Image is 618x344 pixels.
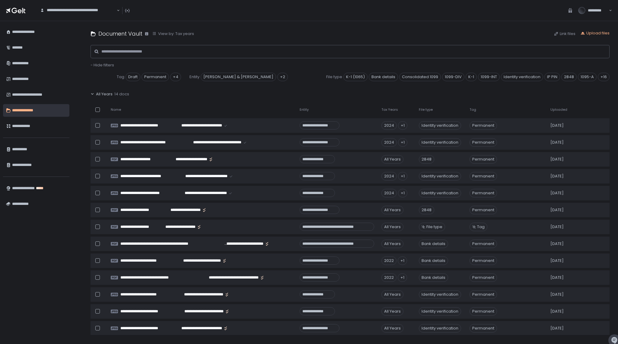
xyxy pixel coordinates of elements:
span: Consolidated 1099 [399,73,441,81]
div: Identity verification [419,189,461,197]
span: Permanent [470,307,497,316]
div: All Years [381,240,403,248]
button: - Hide filters [91,62,114,68]
span: [DATE] [550,258,564,263]
span: All Years [96,91,113,97]
span: [DATE] [550,157,564,162]
span: [DATE] [550,140,564,145]
span: K-1 [466,73,477,81]
div: +1 [398,256,407,265]
div: Bank details [419,240,448,248]
div: +1 [398,172,407,180]
span: Permanent [470,189,497,197]
div: Identity verification [419,290,461,299]
span: 14 docs [114,91,129,97]
span: [DATE] [550,174,564,179]
div: 2024 [381,172,397,180]
span: Draft [126,73,140,81]
span: Permanent [470,155,497,164]
span: Entity [190,74,199,80]
div: +4 [170,73,181,81]
span: File type [426,224,442,230]
span: File type [326,74,342,80]
div: All Years [381,307,403,316]
div: +1 [398,138,407,147]
div: +1 [398,273,407,282]
div: All Years [381,324,403,333]
div: Identity verification [419,307,461,316]
span: [DATE] [550,241,564,247]
div: 2848 [419,206,434,214]
span: Permanent [470,206,497,214]
span: Permanent [470,290,497,299]
div: 2848 [419,155,434,164]
span: Uploaded [550,107,567,112]
div: Search for option [36,4,120,17]
div: Identity verification [419,324,461,333]
span: [DATE] [550,224,564,230]
span: Permanent [470,138,497,147]
span: [DATE] [550,190,564,196]
div: Bank details [419,273,448,282]
div: 2024 [381,189,397,197]
button: View by: Tax years [152,31,194,37]
span: Permanent [470,172,497,180]
span: Bank details [369,73,398,81]
span: 1099-DIV [442,73,464,81]
span: [PERSON_NAME] & [PERSON_NAME] [201,73,276,81]
span: [DATE] [550,309,564,314]
span: [DATE] [550,292,564,297]
div: Identity verification [419,138,461,147]
span: Permanent [470,121,497,130]
span: Tag [470,107,476,112]
span: [DATE] [550,275,564,280]
div: +16 [598,73,610,81]
div: Identity verification [419,121,461,130]
div: Bank details [419,256,448,265]
span: Name [111,107,121,112]
div: +2 [277,73,288,81]
h1: Document Vault [98,30,142,38]
div: All Years [381,206,403,214]
div: 2022 [381,273,397,282]
span: Tax Years [381,107,398,112]
span: Entity [300,107,309,112]
span: Tag [477,224,485,230]
div: +1 [398,121,407,130]
button: Upload files [580,30,610,36]
span: 2848 [561,73,577,81]
button: Link files [554,31,575,37]
span: Permanent [142,73,169,81]
span: Identity verification [501,73,543,81]
span: Permanent [470,256,497,265]
div: All Years [381,290,403,299]
span: Permanent [470,240,497,248]
input: Search for option [40,13,116,19]
span: Permanent [470,324,497,333]
span: K-1 (1065) [343,73,368,81]
div: 2024 [381,121,397,130]
div: All Years [381,155,403,164]
span: File type [419,107,433,112]
div: All Years [381,223,403,231]
div: 2022 [381,256,397,265]
span: Permanent [470,273,497,282]
div: Identity verification [419,172,461,180]
span: [DATE] [550,326,564,331]
span: [DATE] [550,207,564,213]
span: 1099-INT [478,73,500,81]
span: IP PIN [544,73,560,81]
span: [DATE] [550,123,564,128]
div: +1 [398,189,407,197]
span: 1095-A [578,73,597,81]
div: 2024 [381,138,397,147]
span: Tag [117,74,124,80]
